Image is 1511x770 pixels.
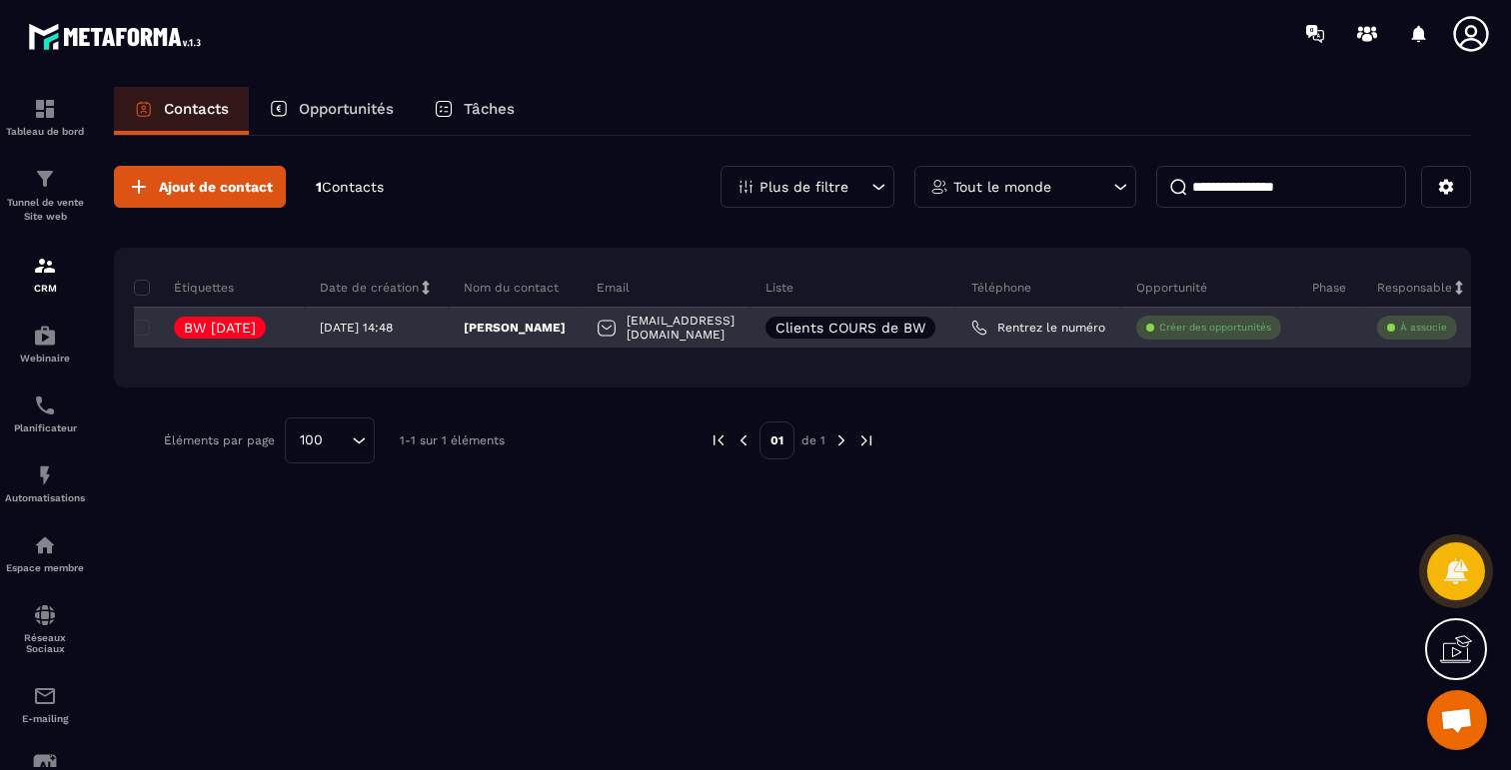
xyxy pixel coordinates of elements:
p: BW [DATE] [184,321,256,335]
p: Éléments par page [164,433,275,447]
a: automationsautomationsEspace membre [5,518,85,588]
p: Plus de filtre [759,180,848,194]
img: prev [710,431,728,449]
img: social-network [33,603,57,627]
p: Opportunité [1136,280,1207,296]
p: Planificateur [5,422,85,433]
p: Opportunités [299,100,394,118]
p: [DATE] 14:48 [320,321,393,335]
img: automations [33,324,57,348]
img: automations [33,533,57,557]
p: Créer des opportunités [1159,321,1271,335]
p: [PERSON_NAME] [464,320,566,336]
p: Liste [765,280,793,296]
p: Date de création [320,280,419,296]
p: Étiquettes [134,280,234,296]
p: Phase [1312,280,1346,296]
img: formation [33,97,57,121]
p: Espace membre [5,562,85,573]
img: prev [735,431,753,449]
span: Ajout de contact [159,177,273,197]
p: 1 [316,178,384,197]
img: logo [28,18,208,55]
p: E-mailing [5,713,85,724]
img: email [33,684,57,708]
p: 01 [759,421,794,459]
a: formationformationCRM [5,239,85,309]
p: Clients COURS de BW [775,321,925,335]
span: Contacts [322,179,384,195]
p: Téléphone [971,280,1031,296]
p: Tunnel de vente Site web [5,196,85,224]
a: Contacts [114,87,249,135]
a: emailemailE-mailing [5,669,85,739]
p: Webinaire [5,353,85,364]
button: Ajout de contact [114,166,286,208]
p: de 1 [801,432,825,448]
p: CRM [5,283,85,294]
p: Automatisations [5,492,85,503]
p: 1-1 sur 1 éléments [400,433,505,447]
p: Réseaux Sociaux [5,632,85,654]
img: formation [33,167,57,191]
img: formation [33,254,57,278]
div: Search for option [285,417,375,463]
span: 100 [293,429,330,451]
a: formationformationTableau de bord [5,82,85,152]
p: Contacts [164,100,229,118]
img: automations [33,463,57,487]
a: schedulerschedulerPlanificateur [5,379,85,448]
p: À associe [1400,321,1447,335]
div: Ouvrir le chat [1427,690,1487,750]
p: Email [597,280,630,296]
a: formationformationTunnel de vente Site web [5,152,85,239]
img: next [857,431,875,449]
img: next [832,431,850,449]
a: Opportunités [249,87,414,135]
p: Tâches [464,100,515,118]
input: Search for option [330,429,347,451]
a: automationsautomationsWebinaire [5,309,85,379]
img: scheduler [33,393,57,417]
p: Responsable [1377,280,1452,296]
a: automationsautomationsAutomatisations [5,448,85,518]
p: Nom du contact [464,280,559,296]
a: Tâches [414,87,535,135]
p: Tout le monde [953,180,1051,194]
a: social-networksocial-networkRéseaux Sociaux [5,588,85,669]
p: Tableau de bord [5,126,85,137]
